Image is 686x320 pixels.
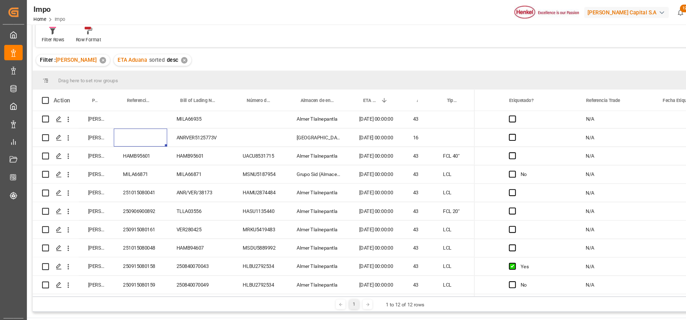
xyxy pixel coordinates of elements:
div: [PERSON_NAME] [74,258,106,275]
div: N/A [540,241,612,258]
div: Yes [487,241,531,258]
div: LCL [406,241,444,258]
span: desc [156,53,167,59]
div: [DATE] 00:00:00 [328,258,378,275]
div: MILA66935 [156,103,219,120]
div: 250906900892 [106,189,156,206]
div: Press SPACE to select this row. [31,241,444,258]
div: MRKU5419483 [219,207,269,223]
div: N/A [540,155,612,172]
div: Almer Tlalnepantla [269,103,328,120]
button: [PERSON_NAME] Capital S.A [547,5,629,18]
div: 43 [378,258,406,275]
div: Press SPACE to select this row. [31,120,444,138]
div: Almer Tlalnepantla [269,207,328,223]
div: 250915080159 [106,258,156,275]
div: Press SPACE to select this row. [31,207,444,224]
div: 250840070049 [156,258,219,275]
span: Almacen de entrega [281,92,312,97]
div: HAMB95601 [156,138,219,154]
div: HLBU2792534 [219,258,269,275]
span: 12 [636,4,645,11]
div: No [487,155,531,172]
div: Almer Tlalnepantla [269,241,328,258]
div: [PERSON_NAME] Capital S.A [547,6,626,17]
div: N/A [540,258,612,275]
div: 250915080161 [106,207,156,223]
div: 43 [378,207,406,223]
div: N/A [540,120,612,137]
div: Press SPACE to select this row. [31,138,444,155]
div: 16 [378,120,406,137]
span: Número de Contenedor [231,92,254,97]
div: N/A [540,189,612,206]
span: Bill of Lading Number [169,92,203,97]
div: [PERSON_NAME] [74,224,106,241]
div: Impo [31,3,61,14]
div: FCL 20" [406,189,444,206]
span: [PERSON_NAME] [52,53,91,59]
div: [PERSON_NAME] [74,241,106,258]
div: N/A [540,138,612,154]
span: Tipo de Carga (LCL/FCL) [418,92,429,97]
div: Grupo Sid (Almacenaje y Distribucion AVIOR) [269,155,328,172]
div: MILA66871 [106,155,156,172]
div: ANR/VER/38173 [156,172,219,189]
div: N/A [540,224,612,241]
div: Almer Tlalnepantla [269,189,328,206]
div: 250840070043 [156,241,219,258]
div: VER280425 [156,207,219,223]
img: Henkel%20logo.jpg_1689854090.jpg [481,5,542,18]
div: FCL 40" [406,138,444,154]
div: Press SPACE to select this row. [31,172,444,189]
span: Fecha Etiquetado [620,92,654,97]
div: No [487,259,531,275]
div: N/A [540,207,612,223]
div: HAMU2874484 [219,172,269,189]
div: Press SPACE to select this row. [31,189,444,207]
div: Filter Rows [39,34,60,41]
div: Row Format [71,34,95,41]
span: ETA Aduana [110,53,138,59]
div: [DATE] 00:00:00 [328,224,378,241]
div: [PERSON_NAME] [74,207,106,223]
div: [DATE] 00:00:00 [328,120,378,137]
div: [DATE] 00:00:00 [328,172,378,189]
span: Filter : [37,53,52,59]
div: 43 [378,241,406,258]
div: [PERSON_NAME] [74,138,106,154]
div: 43 [378,172,406,189]
div: [DATE] 00:00:00 [328,155,378,172]
span: ETA Aduana [340,92,353,97]
h3: Company [274,308,398,315]
span: Referencia Leschaco [119,92,141,97]
div: [DATE] 00:00:00 [328,103,378,120]
div: N/A [540,103,612,120]
div: 250915080158 [106,241,156,258]
div: Almer Tlalnepantla [269,172,328,189]
div: [PERSON_NAME] [74,155,106,172]
div: LCL [406,258,444,275]
div: Action [50,91,65,97]
div: 43 [378,103,406,120]
div: HAMB95601 [106,138,156,154]
div: MSDU5889992 [219,224,269,241]
div: ANRVER5125773V [156,120,219,137]
div: [PERSON_NAME] [74,172,106,189]
span: Referencia Trade [548,92,580,97]
div: [PERSON_NAME] [74,189,106,206]
span: Drag here to set row groups [54,73,110,78]
span: Etiquetado? [476,92,499,97]
button: show 12 new notifications [629,4,645,20]
div: MILA66871 [156,155,219,172]
button: Help Center [645,4,661,20]
div: ✕ [93,54,99,60]
div: HASU1135440 [219,189,269,206]
div: LCL [406,155,444,172]
div: LCL [406,224,444,241]
div: 251015080048 [106,224,156,241]
div: TLLA03556 [156,189,219,206]
div: Almer Tlalnepantla [269,224,328,241]
span: Aduana de entrada [390,92,391,97]
div: [DATE] 00:00:00 [328,207,378,223]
